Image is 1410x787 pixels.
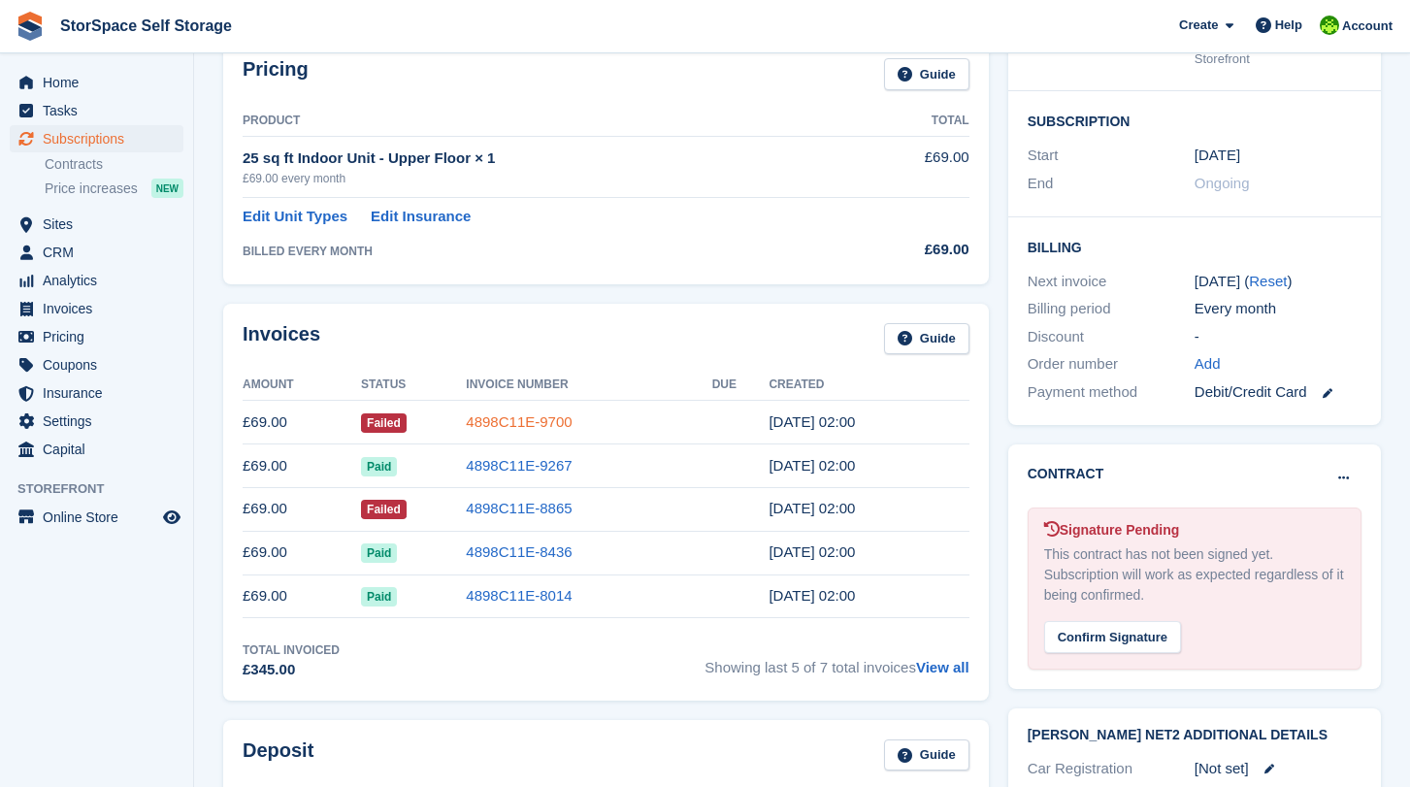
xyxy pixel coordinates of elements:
div: Signature Pending [1044,520,1345,541]
a: 4898C11E-8014 [466,587,572,604]
th: Invoice Number [466,370,711,401]
span: Account [1342,16,1393,36]
span: Home [43,69,159,96]
div: [Not set] [1195,758,1361,780]
td: £69.00 [243,531,361,574]
h2: Deposit [243,739,313,771]
a: menu [10,379,183,407]
td: £69.00 [243,444,361,488]
a: menu [10,97,183,124]
a: StorSpace Self Storage [52,10,240,42]
div: NEW [151,179,183,198]
a: View all [916,659,969,675]
td: £69.00 [243,574,361,618]
span: Tasks [43,97,159,124]
span: Ongoing [1195,175,1250,191]
a: Edit Unit Types [243,206,347,228]
a: menu [10,408,183,435]
div: This contract has not been signed yet. Subscription will work as expected regardless of it being ... [1044,544,1345,606]
a: menu [10,323,183,350]
h2: [PERSON_NAME] Net2 Additional Details [1028,728,1361,743]
span: Settings [43,408,159,435]
th: Created [769,370,968,401]
div: £69.00 [861,239,969,261]
span: Online Store [43,504,159,531]
a: menu [10,267,183,294]
div: Total Invoiced [243,641,340,659]
span: Paid [361,457,397,476]
th: Amount [243,370,361,401]
h2: Billing [1028,237,1361,256]
span: Paid [361,543,397,563]
div: Discount [1028,326,1195,348]
time: 2025-04-30 01:00:46 UTC [769,543,855,560]
a: Confirm Signature [1044,616,1181,633]
a: Contracts [45,155,183,174]
span: Insurance [43,379,159,407]
a: menu [10,351,183,378]
span: Capital [43,436,159,463]
a: menu [10,436,183,463]
th: Due [712,370,770,401]
a: Preview store [160,506,183,529]
a: menu [10,69,183,96]
th: Product [243,106,861,137]
time: 2025-03-31 01:00:55 UTC [769,587,855,604]
th: Status [361,370,466,401]
div: £69.00 every month [243,170,861,187]
time: 2025-05-31 01:00:06 UTC [769,500,855,516]
span: Storefront [17,479,193,499]
div: Every month [1195,298,1361,320]
a: menu [10,125,183,152]
td: £69.00 [243,487,361,531]
span: Create [1179,16,1218,35]
h2: Pricing [243,58,309,90]
a: Add [1195,353,1221,376]
a: Price increases NEW [45,178,183,199]
div: Debit/Credit Card [1195,381,1361,404]
span: Help [1275,16,1302,35]
h2: Invoices [243,323,320,355]
h2: Contract [1028,464,1104,484]
div: - [1195,326,1361,348]
a: 4898C11E-9267 [466,457,572,474]
img: paul catt [1320,16,1339,35]
td: £69.00 [243,401,361,444]
span: Analytics [43,267,159,294]
span: Invoices [43,295,159,322]
a: Edit Insurance [371,206,471,228]
a: Guide [884,739,969,771]
span: Sites [43,211,159,238]
a: Reset [1249,273,1287,289]
div: Billing period [1028,298,1195,320]
div: Order number [1028,353,1195,376]
img: stora-icon-8386f47178a22dfd0bd8f6a31ec36ba5ce8667c1dd55bd0f319d3a0aa187defe.svg [16,12,45,41]
span: Pricing [43,323,159,350]
div: Next invoice [1028,271,1195,293]
a: menu [10,211,183,238]
a: Guide [884,58,969,90]
h2: Subscription [1028,111,1361,130]
a: menu [10,504,183,531]
span: CRM [43,239,159,266]
div: Storefront [1195,49,1361,69]
div: [DATE] ( ) [1195,271,1361,293]
div: Payment method [1028,381,1195,404]
a: 4898C11E-8436 [466,543,572,560]
span: Failed [361,413,407,433]
div: BILLED EVERY MONTH [243,243,861,260]
td: £69.00 [861,136,969,197]
span: Price increases [45,180,138,198]
a: 4898C11E-9700 [466,413,572,430]
span: Failed [361,500,407,519]
time: 2025-07-31 01:00:35 UTC [769,413,855,430]
span: Paid [361,587,397,607]
span: Showing last 5 of 7 total invoices [705,641,968,681]
span: Coupons [43,351,159,378]
div: £345.00 [243,659,340,681]
span: Subscriptions [43,125,159,152]
div: 25 sq ft Indoor Unit - Upper Floor × 1 [243,148,861,170]
a: Guide [884,323,969,355]
div: Confirm Signature [1044,621,1181,653]
a: 4898C11E-8865 [466,500,572,516]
